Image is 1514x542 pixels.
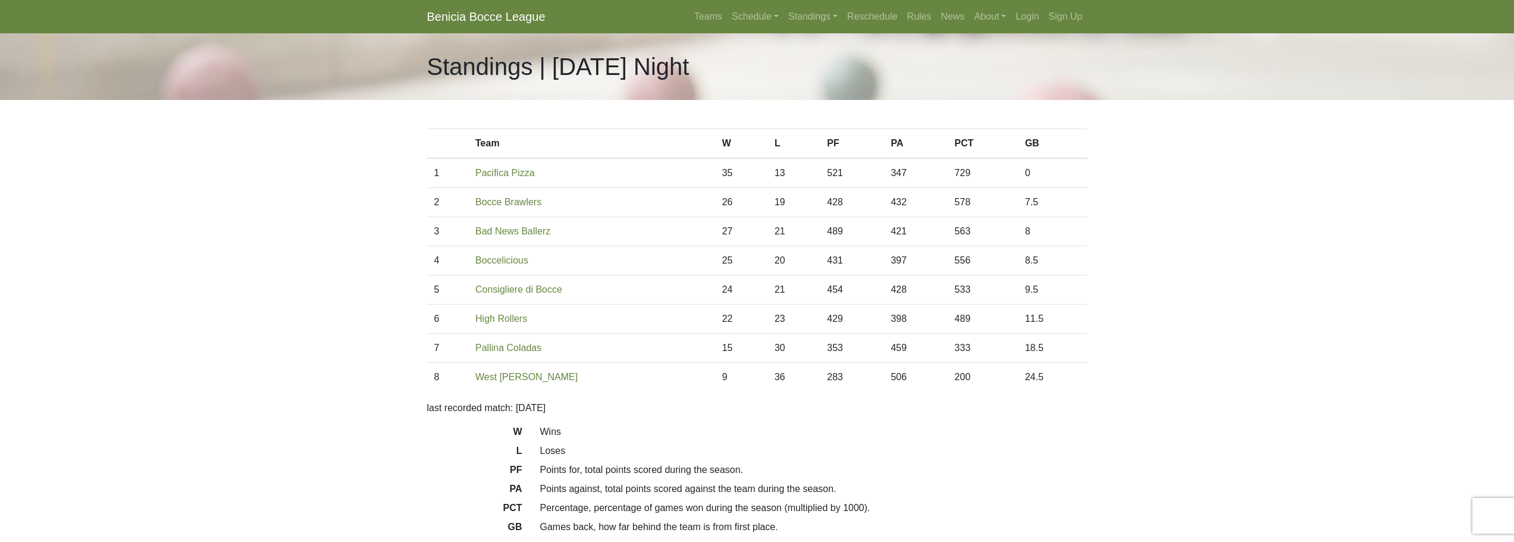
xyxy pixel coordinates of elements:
td: 27 [715,217,767,246]
td: 397 [883,246,947,275]
td: 19 [767,188,820,217]
td: 1 [427,158,469,188]
a: Login [1011,5,1043,29]
td: 7.5 [1018,188,1087,217]
td: 556 [948,246,1018,275]
th: Team [468,129,715,159]
td: 8.5 [1018,246,1087,275]
td: 2 [427,188,469,217]
a: Bad News Ballerz [475,226,550,236]
td: 24.5 [1018,363,1087,392]
td: 5 [427,275,469,305]
td: 4 [427,246,469,275]
td: 23 [767,305,820,334]
a: Bocce Brawlers [475,197,541,207]
dd: Wins [531,425,1096,439]
dd: Games back, how far behind the team is from first place. [531,520,1096,534]
td: 347 [883,158,947,188]
td: 6 [427,305,469,334]
td: 578 [948,188,1018,217]
dt: W [418,425,531,444]
td: 353 [820,334,883,363]
td: 13 [767,158,820,188]
td: 429 [820,305,883,334]
td: 489 [948,305,1018,334]
td: 11.5 [1018,305,1087,334]
a: About [970,5,1011,29]
dd: Points for, total points scored during the season. [531,463,1096,477]
dd: Loses [531,444,1096,458]
td: 9 [715,363,767,392]
td: 432 [883,188,947,217]
td: 24 [715,275,767,305]
a: Teams [689,5,727,29]
td: 15 [715,334,767,363]
a: High Rollers [475,314,527,324]
a: Pacifica Pizza [475,168,535,178]
td: 21 [767,217,820,246]
td: 454 [820,275,883,305]
dt: GB [418,520,531,539]
td: 9.5 [1018,275,1087,305]
dt: PCT [418,501,531,520]
th: L [767,129,820,159]
td: 431 [820,246,883,275]
td: 333 [948,334,1018,363]
td: 521 [820,158,883,188]
td: 35 [715,158,767,188]
h1: Standings | [DATE] Night [427,52,689,81]
a: West [PERSON_NAME] [475,372,578,382]
dt: PA [418,482,531,501]
td: 25 [715,246,767,275]
th: W [715,129,767,159]
td: 8 [1018,217,1087,246]
a: Sign Up [1044,5,1087,29]
td: 459 [883,334,947,363]
th: PCT [948,129,1018,159]
th: PF [820,129,883,159]
td: 421 [883,217,947,246]
td: 21 [767,275,820,305]
td: 489 [820,217,883,246]
td: 533 [948,275,1018,305]
td: 0 [1018,158,1087,188]
td: 3 [427,217,469,246]
a: Reschedule [842,5,902,29]
a: Benicia Bocce League [427,5,546,29]
td: 428 [820,188,883,217]
dt: L [418,444,531,463]
td: 283 [820,363,883,392]
a: Rules [902,5,936,29]
td: 729 [948,158,1018,188]
td: 7 [427,334,469,363]
p: last recorded match: [DATE] [427,401,1087,415]
th: PA [883,129,947,159]
td: 8 [427,363,469,392]
td: 398 [883,305,947,334]
td: 22 [715,305,767,334]
a: Schedule [727,5,783,29]
dd: Points against, total points scored against the team during the season. [531,482,1096,496]
td: 30 [767,334,820,363]
dd: Percentage, percentage of games won during the season (multiplied by 1000). [531,501,1096,515]
a: Consigliere di Bocce [475,284,562,295]
th: GB [1018,129,1087,159]
td: 26 [715,188,767,217]
a: Standings [783,5,842,29]
dt: PF [418,463,531,482]
td: 506 [883,363,947,392]
td: 563 [948,217,1018,246]
td: 20 [767,246,820,275]
a: News [936,5,970,29]
a: Pallina Coladas [475,343,541,353]
a: Boccelicious [475,255,528,265]
td: 428 [883,275,947,305]
td: 200 [948,363,1018,392]
td: 18.5 [1018,334,1087,363]
td: 36 [767,363,820,392]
